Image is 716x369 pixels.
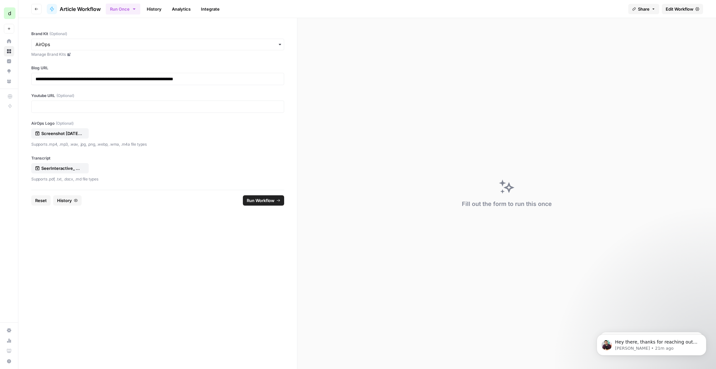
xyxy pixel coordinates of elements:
p: Screenshot [DATE] 12.26.44 AM.png [41,130,83,137]
p: Supports .mp4, .mp3, .wav, .jpg, .png, .webp, .wma, .m4a file types [31,141,284,148]
div: Fill out the form to run this once [462,199,552,209]
label: Youtube URL [31,93,284,99]
button: Help + Support [4,356,14,366]
a: Opportunities [4,66,14,76]
span: Reset [35,197,47,204]
button: Reset [31,195,51,206]
span: Hey there, thanks for reaching out. Just circling back to check if Copilot was able to help you h... [28,19,110,50]
a: Insights [4,56,14,66]
a: Analytics [168,4,194,14]
span: (Optional) [56,121,74,126]
p: Message from Manuel, sent 21m ago [28,25,111,31]
label: AirOps Logo [31,121,284,126]
button: Share [628,4,659,14]
button: Workspace: daviddrockton [4,5,14,21]
a: Usage [4,335,14,346]
a: Integrate [197,4,224,14]
label: Transcript [31,155,284,161]
a: Home [4,36,14,46]
a: Manage Brand Kits [31,52,284,57]
p: Supports .pdf, .txt, .docx, .md file types [31,176,284,182]
a: Learning Hub [4,346,14,356]
p: SeerInteractive_ Webinar Transcript.pdf [41,165,83,171]
span: History [57,197,72,204]
button: History [53,195,82,206]
iframe: Intercom notifications message [587,321,716,366]
label: Blog URL [31,65,284,71]
a: Browse [4,46,14,56]
span: d [8,9,11,17]
span: Article Workflow [60,5,101,13]
a: Settings [4,325,14,335]
label: Brand Kit [31,31,284,37]
span: (Optional) [49,31,67,37]
button: SeerInteractive_ Webinar Transcript.pdf [31,163,89,173]
a: Your Data [4,76,14,86]
button: Run Workflow [243,195,284,206]
a: History [143,4,165,14]
span: (Optional) [56,93,74,99]
span: Run Workflow [247,197,274,204]
a: Edit Workflow [662,4,703,14]
button: Screenshot [DATE] 12.26.44 AM.png [31,128,89,139]
input: AirOps [35,41,280,48]
a: Article Workflow [47,4,101,14]
span: Edit Workflow [666,6,693,12]
button: Run Once [106,4,140,15]
span: Share [638,6,650,12]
